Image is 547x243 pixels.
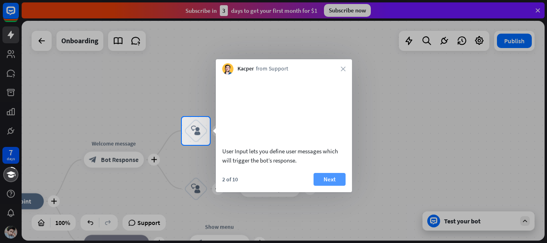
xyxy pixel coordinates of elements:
[314,173,346,186] button: Next
[6,3,30,27] button: Open LiveChat chat widget
[341,66,346,71] i: close
[191,126,201,136] i: block_user_input
[222,176,238,183] div: 2 of 10
[237,65,254,73] span: Kacper
[256,65,288,73] span: from Support
[222,147,346,165] div: User Input lets you define user messages which will trigger the bot’s response.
